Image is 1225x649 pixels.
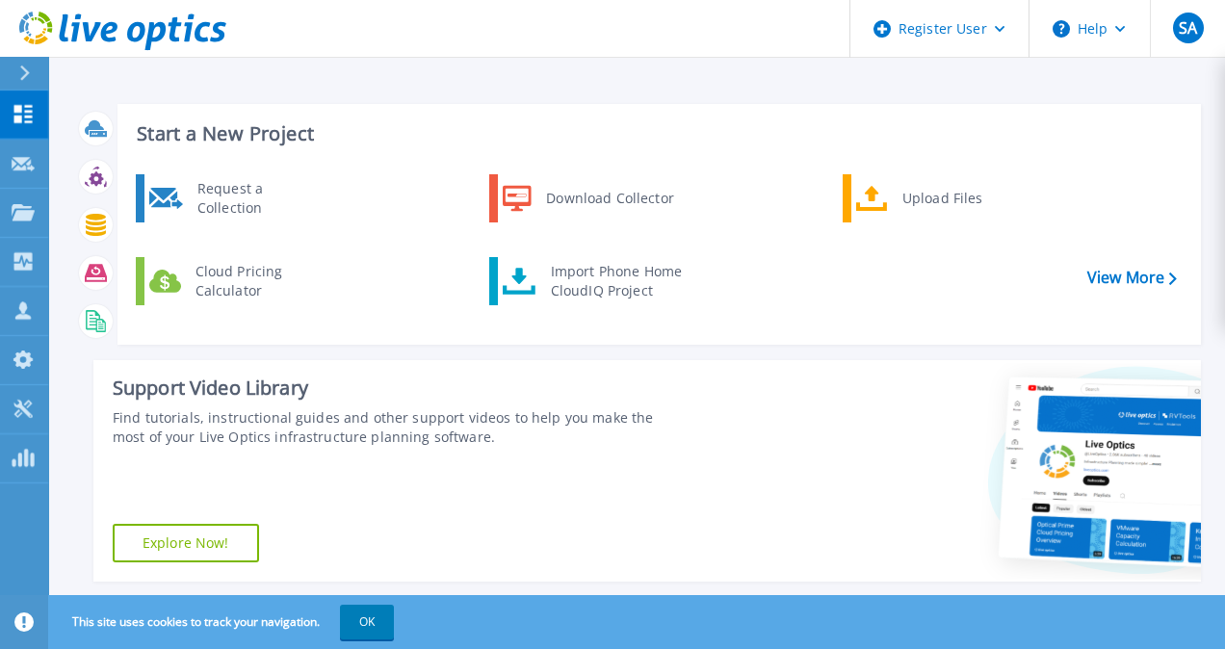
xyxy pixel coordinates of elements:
[489,174,687,222] a: Download Collector
[113,524,259,562] a: Explore Now!
[536,179,682,218] div: Download Collector
[53,605,394,639] span: This site uses cookies to track your navigation.
[113,376,689,401] div: Support Video Library
[113,408,689,447] div: Find tutorials, instructional guides and other support videos to help you make the most of your L...
[136,257,333,305] a: Cloud Pricing Calculator
[1087,269,1177,287] a: View More
[893,179,1035,218] div: Upload Files
[137,123,1176,144] h3: Start a New Project
[186,262,328,300] div: Cloud Pricing Calculator
[340,605,394,639] button: OK
[541,262,691,300] div: Import Phone Home CloudIQ Project
[843,174,1040,222] a: Upload Files
[136,174,333,222] a: Request a Collection
[188,179,328,218] div: Request a Collection
[1179,20,1197,36] span: SA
